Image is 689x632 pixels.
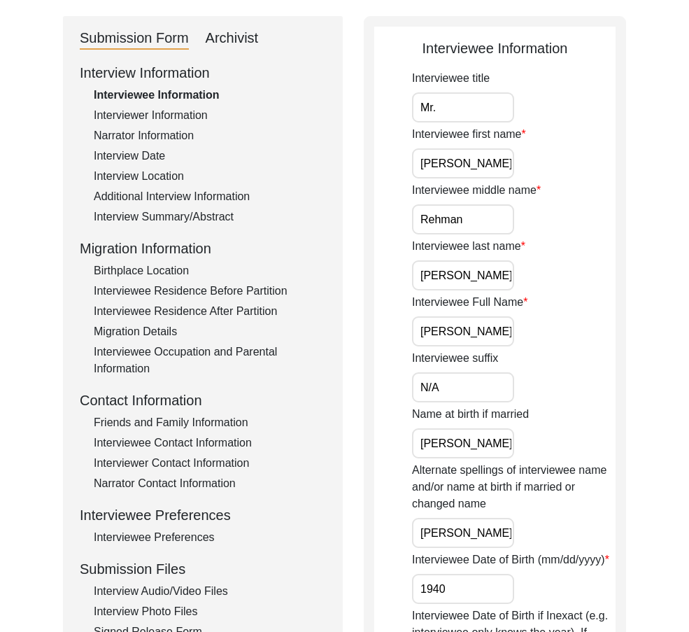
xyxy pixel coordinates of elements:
[94,475,326,492] div: Narrator Contact Information
[94,262,326,279] div: Birthplace Location
[412,462,616,512] label: Alternate spellings of interviewee name and/or name at birth if married or changed name
[80,559,326,580] div: Submission Files
[94,107,326,124] div: Interviewer Information
[412,406,529,423] label: Name at birth if married
[374,38,616,59] div: Interviewee Information
[412,70,490,87] label: Interviewee title
[94,209,326,225] div: Interview Summary/Abstract
[206,27,259,50] div: Archivist
[94,188,326,205] div: Additional Interview Information
[94,344,326,377] div: Interviewee Occupation and Parental Information
[412,552,609,568] label: Interviewee Date of Birth (mm/dd/yyyy)
[94,127,326,144] div: Narrator Information
[412,126,526,143] label: Interviewee first name
[94,455,326,472] div: Interviewer Contact Information
[412,294,527,311] label: Interviewee Full Name
[94,603,326,620] div: Interview Photo Files
[94,529,326,546] div: Interviewee Preferences
[412,238,525,255] label: Interviewee last name
[94,435,326,451] div: Interviewee Contact Information
[412,350,498,367] label: Interviewee suffix
[80,62,326,83] div: Interview Information
[80,390,326,411] div: Contact Information
[80,505,326,526] div: Interviewee Preferences
[94,414,326,431] div: Friends and Family Information
[412,182,541,199] label: Interviewee middle name
[80,27,189,50] div: Submission Form
[94,323,326,340] div: Migration Details
[94,283,326,300] div: Interviewee Residence Before Partition
[94,148,326,164] div: Interview Date
[94,583,326,600] div: Interview Audio/Video Files
[94,303,326,320] div: Interviewee Residence After Partition
[94,87,326,104] div: Interviewee Information
[80,238,326,259] div: Migration Information
[94,168,326,185] div: Interview Location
